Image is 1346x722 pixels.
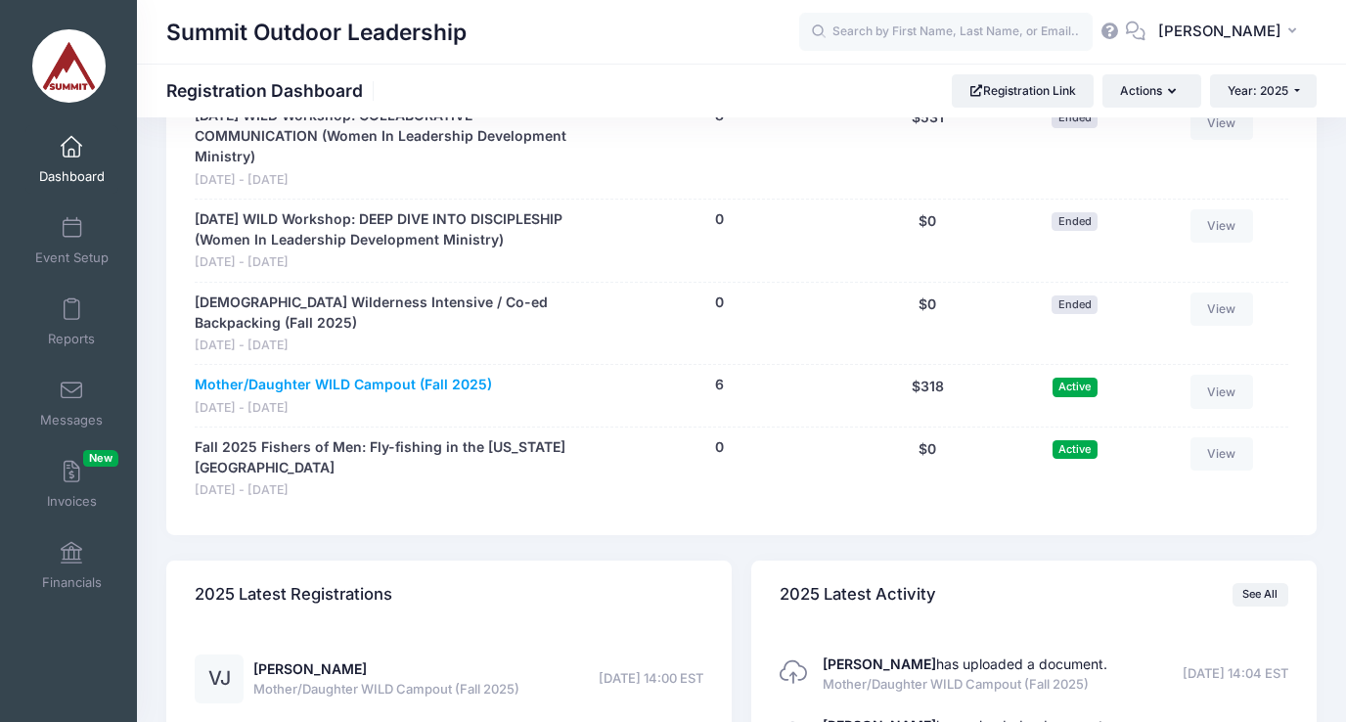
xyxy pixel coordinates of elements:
span: [DATE] - [DATE] [195,171,579,190]
button: Actions [1102,74,1200,108]
a: View [1190,437,1253,471]
a: [DEMOGRAPHIC_DATA] Wilderness Intensive / Co-ed Backpacking (Fall 2025) [195,293,579,334]
strong: [PERSON_NAME] [823,655,936,672]
button: 0 [715,437,724,458]
a: Financials [25,531,118,600]
h4: 2025 Latest Activity [780,566,936,622]
a: Event Setup [25,206,118,275]
a: View [1190,375,1253,408]
a: Mother/Daughter WILD Campout (Fall 2025) [195,375,492,395]
div: $531 [851,106,1004,189]
a: [PERSON_NAME] [253,660,367,677]
span: Event Setup [35,249,109,266]
div: $0 [851,209,1004,272]
a: Dashboard [25,125,118,194]
span: Active [1053,440,1098,459]
button: 6 [715,375,724,395]
span: [DATE] 14:04 EST [1183,664,1288,684]
img: Summit Outdoor Leadership [32,29,106,103]
a: [DATE] WILD Workshop: DEEP DIVE INTO DISCIPLESHIP (Women In Leadership Development Ministry) [195,209,579,250]
span: [DATE] - [DATE] [195,337,579,355]
a: InvoicesNew [25,450,118,519]
button: [PERSON_NAME] [1145,10,1317,55]
input: Search by First Name, Last Name, or Email... [799,13,1093,52]
a: VJ [195,671,244,688]
div: $0 [851,293,1004,355]
button: 0 [715,293,724,313]
span: New [83,450,118,467]
span: Year: 2025 [1228,83,1288,98]
span: Dashboard [39,168,105,185]
span: [DATE] 14:00 EST [599,669,703,689]
span: [DATE] - [DATE] [195,253,579,272]
div: VJ [195,654,244,703]
a: Messages [25,369,118,437]
div: $318 [851,375,1004,417]
h4: 2025 Latest Registrations [195,566,392,622]
span: Financials [42,574,102,591]
span: Reports [48,331,95,347]
span: [DATE] - [DATE] [195,399,492,418]
a: [PERSON_NAME]has uploaded a document. [823,655,1107,672]
button: Year: 2025 [1210,74,1317,108]
span: [PERSON_NAME] [1158,21,1281,42]
span: Ended [1052,295,1098,314]
a: View [1190,209,1253,243]
a: Registration Link [952,74,1094,108]
span: Invoices [47,493,97,510]
span: Messages [40,412,103,429]
h1: Summit Outdoor Leadership [166,10,467,55]
span: Ended [1052,109,1098,127]
span: [DATE] - [DATE] [195,481,579,500]
a: View [1190,106,1253,139]
button: 0 [715,209,724,230]
a: View [1190,293,1253,326]
span: Mother/Daughter WILD Campout (Fall 2025) [253,680,519,699]
a: Reports [25,288,118,356]
span: Active [1053,378,1098,396]
div: $0 [851,437,1004,500]
a: See All [1233,583,1288,607]
h1: Registration Dashboard [166,80,380,101]
span: Ended [1052,212,1098,231]
a: Fall 2025 Fishers of Men: Fly-fishing in the [US_STATE][GEOGRAPHIC_DATA] [195,437,579,478]
span: Mother/Daughter WILD Campout (Fall 2025) [823,675,1107,695]
a: [DATE] WILD Workshop: COLLABORATIVE COMMUNICATION (Women In Leadership Development Ministry) [195,106,579,167]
